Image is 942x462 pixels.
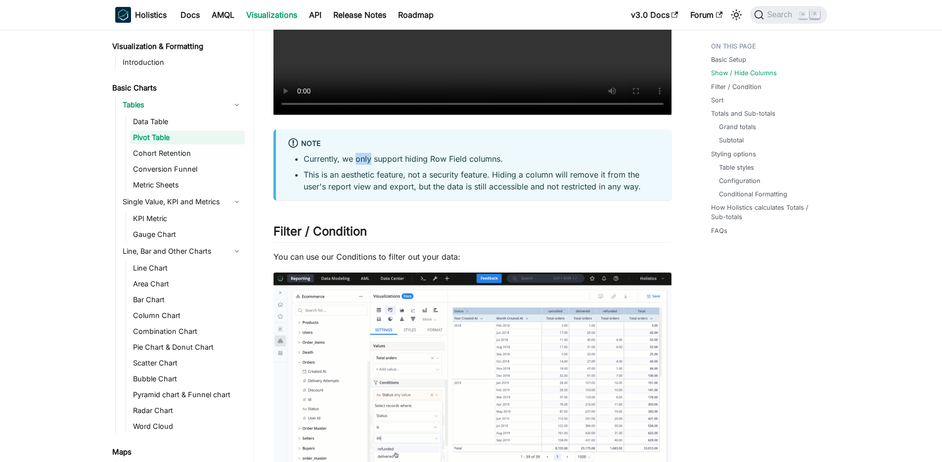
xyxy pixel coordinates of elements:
[109,81,245,95] a: Basic Charts
[105,30,254,462] nav: Docs sidebar
[719,122,756,132] a: Grand totals
[798,10,808,19] kbd: ⌘
[711,55,746,64] a: Basic Setup
[135,9,167,21] b: Holistics
[719,176,761,185] a: Configuration
[684,7,728,23] a: Forum
[130,388,245,402] a: Pyramid chart & Funnel chart
[711,82,762,92] a: Filter / Condition
[327,7,392,23] a: Release Notes
[304,153,660,165] li: Currently, we only support hiding Row Field columns.
[130,372,245,386] a: Bubble Chart
[711,68,777,78] a: Show / Hide Columns
[130,419,245,433] a: Word Cloud
[206,7,240,23] a: AMQL
[711,203,821,222] a: How Holistics calculates Totals / Sub-totals
[719,189,787,199] a: Conditional Formatting
[130,404,245,417] a: Radar Chart
[130,293,245,307] a: Bar Chart
[711,226,727,235] a: FAQs
[120,194,245,210] a: Single Value, KPI and Metrics
[719,163,754,172] a: Table styles
[288,138,660,150] div: Note
[115,7,131,23] img: Holistics
[625,7,684,23] a: v3.0 Docs
[810,10,820,19] kbd: K
[273,251,672,263] p: You can use our Conditions to filter out your data:
[130,309,245,323] a: Column Chart
[130,212,245,226] a: KPI Metric
[711,109,775,118] a: Totals and Sub-totals
[392,7,440,23] a: Roadmap
[115,7,167,23] a: HolisticsHolistics
[130,228,245,241] a: Gauge Chart
[750,6,827,24] button: Search (Command+K)
[130,356,245,370] a: Scatter Chart
[711,95,723,105] a: Sort
[304,169,660,192] li: This is an aesthetic feature, not a security feature. Hiding a column will remove it from the use...
[109,445,245,459] a: Maps
[130,162,245,176] a: Conversion Funnel
[120,243,245,259] a: Line, Bar and Other Charts
[130,115,245,129] a: Data Table
[719,136,744,145] a: Subtotal
[130,178,245,192] a: Metric Sheets
[273,224,672,243] h2: Filter / Condition
[130,131,245,144] a: Pivot Table
[711,149,756,159] a: Styling options
[120,97,245,113] a: Tables
[764,10,798,19] span: Search
[120,55,245,69] a: Introduction
[240,7,303,23] a: Visualizations
[175,7,206,23] a: Docs
[130,277,245,291] a: Area Chart
[728,7,744,23] button: Switch between dark and light mode (currently light mode)
[130,261,245,275] a: Line Chart
[109,40,245,53] a: Visualization & Formatting
[130,324,245,338] a: Combination Chart
[303,7,327,23] a: API
[130,340,245,354] a: Pie Chart & Donut Chart
[130,146,245,160] a: Cohort Retention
